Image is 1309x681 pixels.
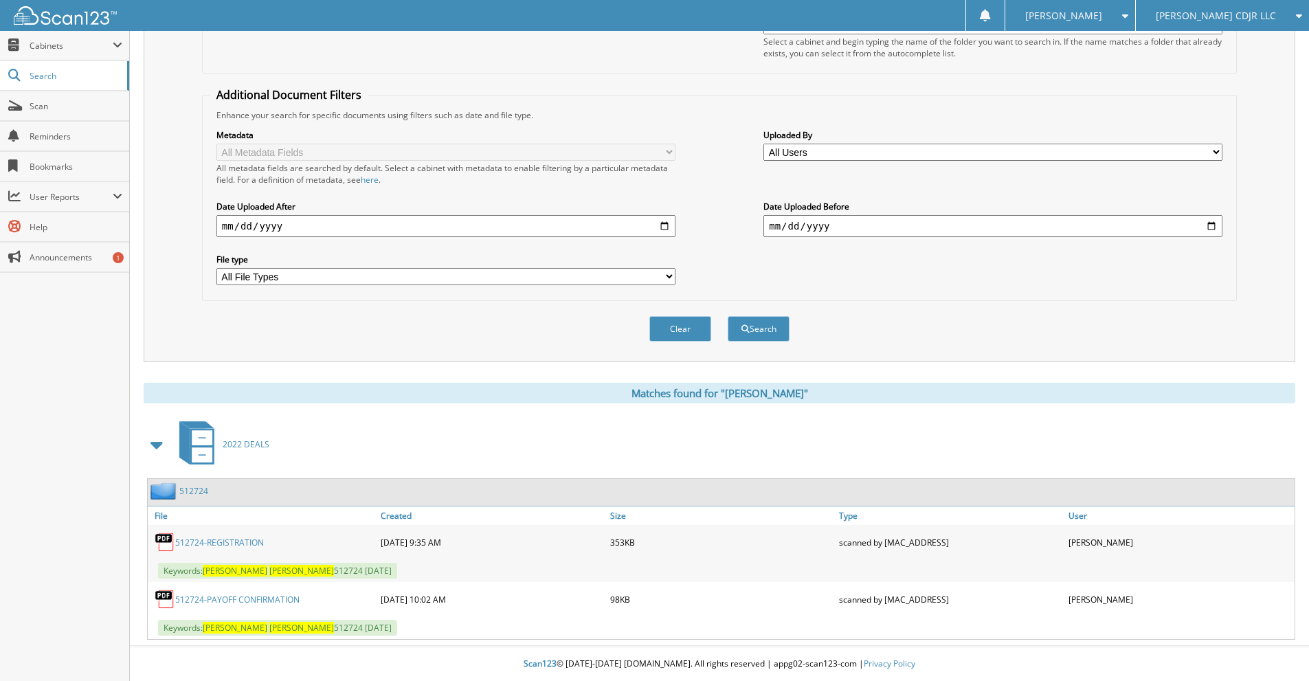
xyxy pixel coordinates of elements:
img: folder2.png [150,482,179,500]
span: [PERSON_NAME] [1025,12,1102,20]
a: 512724-PAYOFF CONFIRMATION [175,594,300,605]
button: Clear [649,316,711,342]
div: [PERSON_NAME] [1065,585,1295,613]
div: Enhance your search for specific documents using filters such as date and file type. [210,109,1229,121]
span: [PERSON_NAME] [269,565,334,577]
span: Keywords: 512724 [DATE] [158,620,397,636]
span: [PERSON_NAME] CDJR LLC [1156,12,1276,20]
a: User [1065,506,1295,525]
div: 98KB [607,585,836,613]
span: User Reports [30,191,113,203]
span: [PERSON_NAME] [269,622,334,634]
span: Keywords: 512724 [DATE] [158,563,397,579]
span: [PERSON_NAME] [203,565,267,577]
span: Search [30,70,120,82]
input: end [763,215,1222,237]
input: start [216,215,675,237]
a: 512724 [179,485,208,497]
span: Announcements [30,252,122,263]
a: Type [836,506,1065,525]
span: Reminders [30,131,122,142]
a: Size [607,506,836,525]
div: © [DATE]-[DATE] [DOMAIN_NAME]. All rights reserved | appg02-scan123-com | [130,647,1309,681]
div: Matches found for "[PERSON_NAME]" [144,383,1295,403]
a: 2022 DEALS [171,417,269,471]
div: scanned by [MAC_ADDRESS] [836,585,1065,613]
button: Search [728,316,790,342]
img: PDF.png [155,532,175,552]
label: Metadata [216,129,675,141]
legend: Additional Document Filters [210,87,368,102]
a: Created [377,506,607,525]
span: Scan123 [524,658,557,669]
div: 1 [113,252,124,263]
span: 2022 DEALS [223,438,269,450]
span: Bookmarks [30,161,122,172]
img: PDF.png [155,589,175,610]
img: scan123-logo-white.svg [14,6,117,25]
span: Scan [30,100,122,112]
label: Date Uploaded After [216,201,675,212]
div: Select a cabinet and begin typing the name of the folder you want to search in. If the name match... [763,36,1222,59]
span: Help [30,221,122,233]
a: here [361,174,379,186]
label: File type [216,254,675,265]
div: All metadata fields are searched by default. Select a cabinet with metadata to enable filtering b... [216,162,675,186]
label: Uploaded By [763,129,1222,141]
div: 353KB [607,528,836,556]
a: Privacy Policy [864,658,915,669]
div: [PERSON_NAME] [1065,528,1295,556]
a: 512724-REGISTRATION [175,537,264,548]
div: [DATE] 10:02 AM [377,585,607,613]
span: Cabinets [30,40,113,52]
div: scanned by [MAC_ADDRESS] [836,528,1065,556]
a: File [148,506,377,525]
div: [DATE] 9:35 AM [377,528,607,556]
span: [PERSON_NAME] [203,622,267,634]
label: Date Uploaded Before [763,201,1222,212]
